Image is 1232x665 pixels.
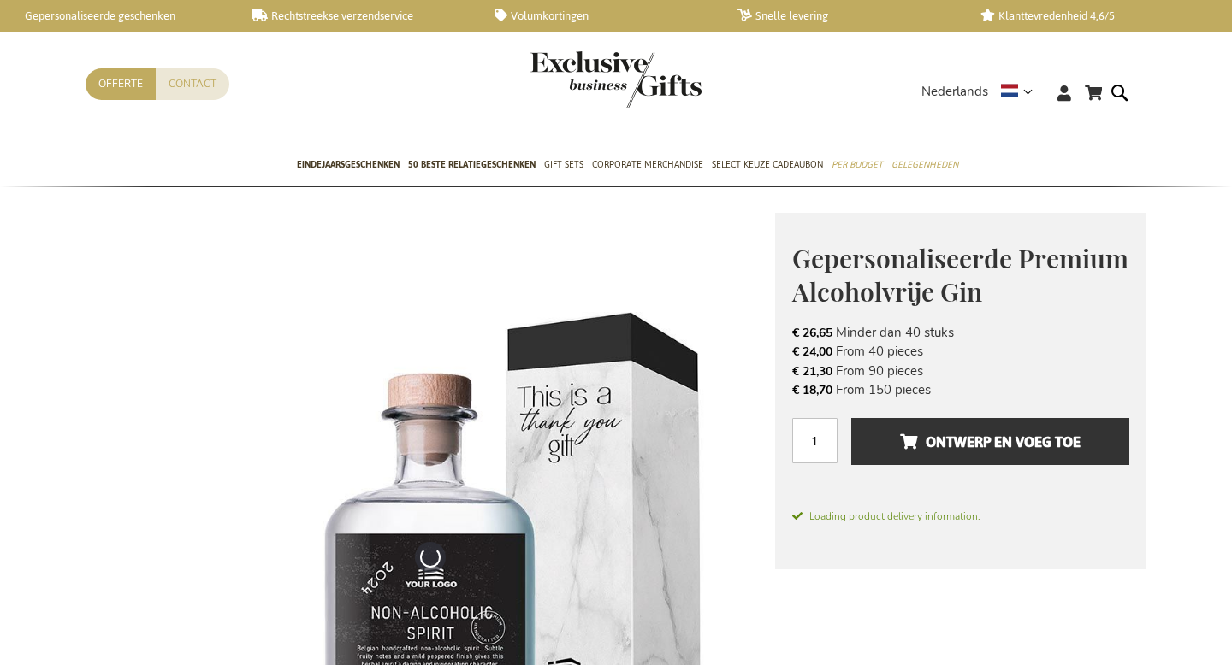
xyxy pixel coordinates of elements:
[297,156,400,174] span: Eindejaarsgeschenken
[530,51,616,108] a: store logo
[851,418,1129,465] button: Ontwerp en voeg toe
[832,156,883,174] span: Per Budget
[891,156,958,174] span: Gelegenheden
[792,241,1128,309] span: Gepersonaliseerde Premium Alcoholvrije Gin
[495,9,710,23] a: Volumkortingen
[544,144,583,187] a: Gift Sets
[9,9,224,23] a: Gepersonaliseerde geschenken
[712,156,823,174] span: Select Keuze Cadeaubon
[408,144,536,187] a: 50 beste relatiegeschenken
[980,9,1196,23] a: Klanttevredenheid 4,6/5
[792,342,1129,361] li: From 40 pieces
[832,144,883,187] a: Per Budget
[712,144,823,187] a: Select Keuze Cadeaubon
[792,325,832,341] span: € 26,65
[921,82,988,102] span: Nederlands
[792,363,832,380] span: € 21,30
[900,428,1081,456] span: Ontwerp en voeg toe
[891,144,958,187] a: Gelegenheden
[792,344,832,360] span: € 24,00
[737,9,953,23] a: Snelle levering
[252,9,467,23] a: Rechtstreekse verzendservice
[297,144,400,187] a: Eindejaarsgeschenken
[792,362,1129,380] li: From 90 pieces
[921,82,1044,102] div: Nederlands
[792,323,1129,342] li: Minder dan 40 stuks
[530,51,702,108] img: Exclusive Business gifts logo
[156,68,229,100] a: Contact
[792,380,1129,399] li: From 150 pieces
[544,156,583,174] span: Gift Sets
[86,68,156,100] a: Offerte
[792,509,1129,524] span: Loading product delivery information.
[792,382,832,398] span: € 18,70
[408,156,536,174] span: 50 beste relatiegeschenken
[592,156,703,174] span: Corporate Merchandise
[792,418,838,463] input: Aantal
[592,144,703,187] a: Corporate Merchandise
